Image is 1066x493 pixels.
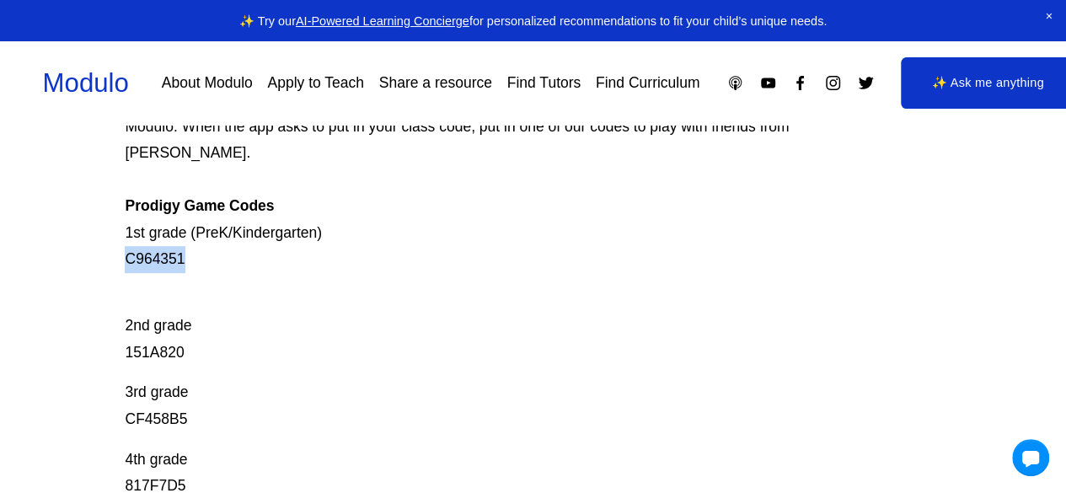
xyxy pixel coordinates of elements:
a: Instagram [824,74,842,92]
a: Share a resource [379,68,492,98]
a: Facebook [791,74,809,92]
a: Twitter [857,74,875,92]
p: 3rd grade CF458B5 [125,379,858,432]
p: Prodigy is our go-to mastery- based tool to give kids lots of fun, engaging math problems while e... [125,8,858,273]
a: Find Curriculum [596,68,700,98]
strong: Prodigy Game Codes [125,197,274,214]
a: Find Tutors [507,68,581,98]
a: YouTube [759,74,777,92]
p: 2nd grade 151A820 [125,287,858,367]
a: Apple Podcasts [726,74,744,92]
a: Apply to Teach [267,68,363,98]
a: AI-Powered Learning Concierge [296,14,469,28]
a: About Modulo [162,68,253,98]
a: Modulo [43,68,129,98]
